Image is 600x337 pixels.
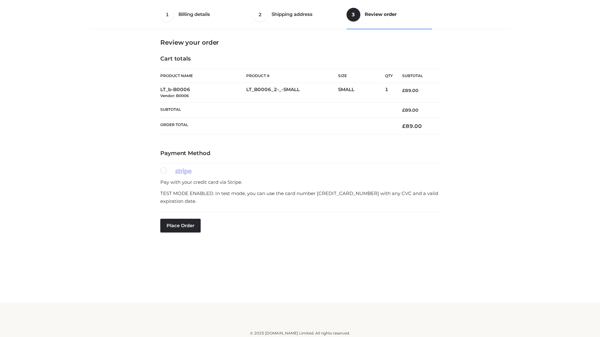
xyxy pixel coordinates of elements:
[402,107,405,113] span: £
[338,69,382,83] th: Size
[246,69,338,83] th: Product #
[160,219,201,232] button: Place order
[160,69,246,83] th: Product Name
[160,118,393,134] th: Order Total
[160,39,440,46] h3: Review your order
[338,83,385,103] td: SMALL
[160,102,393,118] th: Subtotal
[402,88,405,93] span: £
[385,69,393,83] th: Qty
[385,83,393,103] td: 1
[402,123,406,129] span: £
[393,69,440,83] th: Subtotal
[160,150,440,157] h4: Payment Method
[402,123,422,129] bdi: 89.00
[246,83,338,103] td: LT_B0006_2-_-SMALL
[160,56,440,62] h4: Cart totals
[402,107,418,113] bdi: 89.00
[160,189,440,205] p: TEST MODE ENABLED. In test mode, you can use the card number [CREDIT_CARD_NUMBER] with any CVC an...
[93,330,507,336] div: © 2025 [DOMAIN_NAME] Limited. All rights reserved.
[402,88,418,93] bdi: 89.00
[160,178,440,186] p: Pay with your credit card via Stripe.
[160,93,189,98] small: Vendor: B0006
[160,83,246,103] td: LT_b-B0006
